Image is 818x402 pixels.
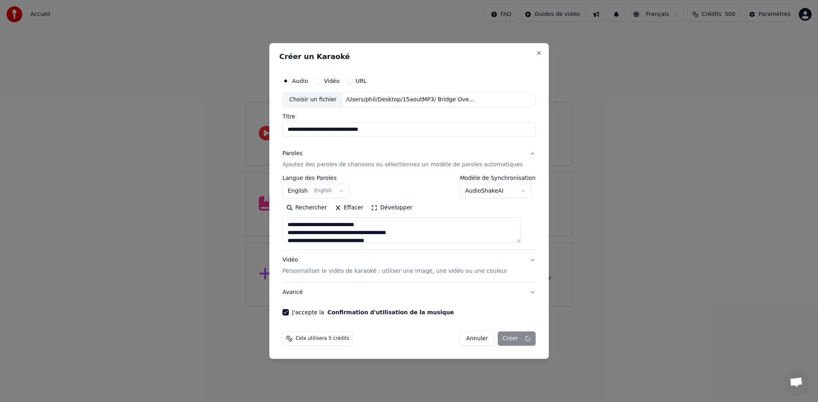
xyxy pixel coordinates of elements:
p: Personnaliser le vidéo de karaoké : utiliser une image, une vidéo ou une couleur [282,267,507,275]
p: Ajoutez des paroles de chansons ou sélectionnez un modèle de paroles automatiques [282,161,523,169]
button: Rechercher [282,201,331,214]
div: Vidéo [282,256,507,275]
h2: Créer un Karaoké [279,53,539,60]
div: Paroles [282,150,302,158]
label: Vidéo [324,78,340,84]
label: Modèle de Synchronisation [460,175,536,181]
button: Effacer [331,201,367,214]
div: Choisir un fichier [283,93,343,107]
label: Titre [282,114,536,119]
button: Avancé [282,282,536,303]
button: Annuler [459,331,494,346]
div: /Users/phil/Desktop/15aoutMP3/ Bridge Over Troubled Water (Audio).mp3 [343,96,479,104]
span: Cela utilisera 5 crédits [296,335,349,342]
label: URL [355,78,367,84]
button: Développer [367,201,417,214]
button: ParolesAjoutez des paroles de chansons ou sélectionnez un modèle de paroles automatiques [282,143,536,175]
button: J'accepte la [328,309,454,315]
label: Langue des Paroles [282,175,349,181]
label: J'accepte la [292,309,454,315]
label: Audio [292,78,308,84]
div: ParolesAjoutez des paroles de chansons ou sélectionnez un modèle de paroles automatiques [282,175,536,249]
button: VidéoPersonnaliser le vidéo de karaoké : utiliser une image, une vidéo ou une couleur [282,250,536,282]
